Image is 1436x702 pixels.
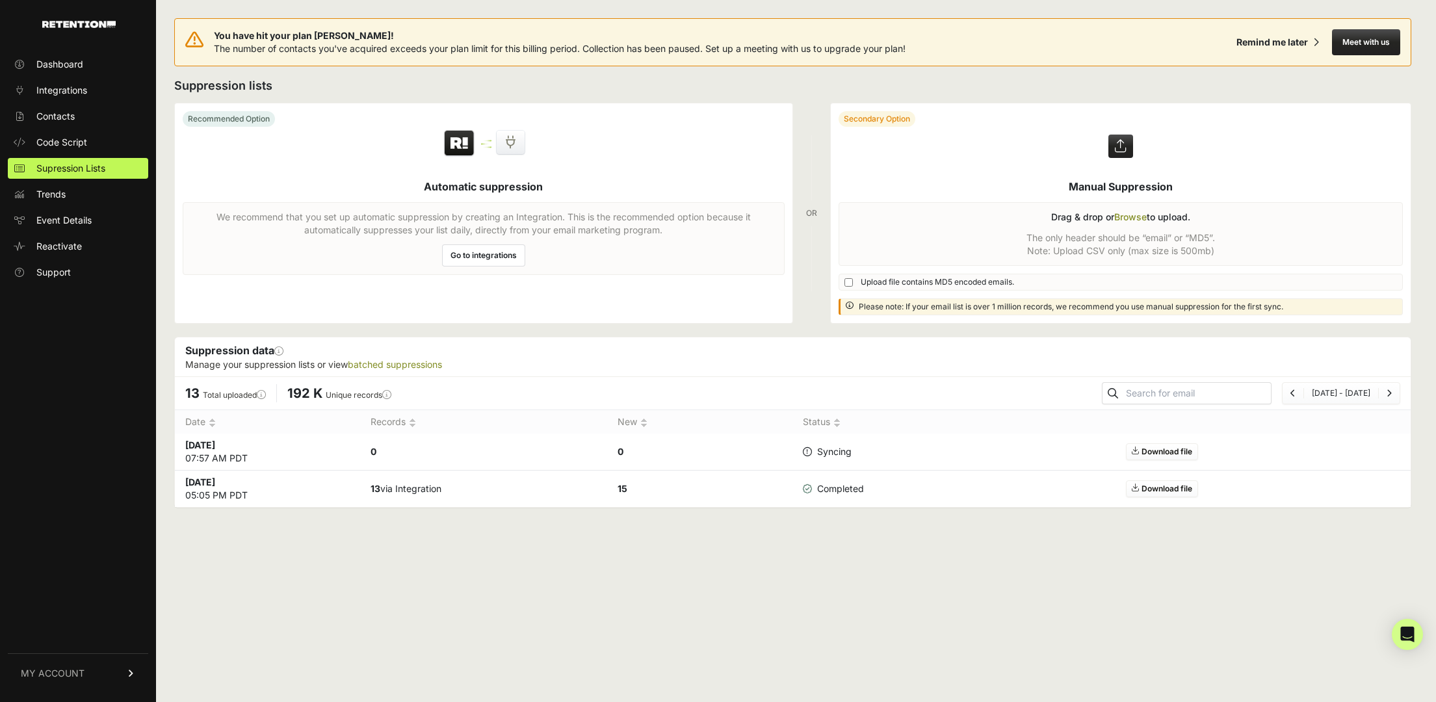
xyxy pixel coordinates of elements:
img: integration [481,143,491,145]
th: New [607,410,792,434]
span: You have hit your plan [PERSON_NAME]! [214,29,906,42]
label: Unique records [326,390,391,400]
a: Dashboard [8,54,148,75]
a: Trends [8,184,148,205]
th: Date [175,410,360,434]
a: Contacts [8,106,148,127]
img: Retention.com [42,21,116,28]
th: Records [360,410,607,434]
a: Event Details [8,210,148,231]
span: Syncing [803,445,852,458]
a: Go to integrations [442,244,525,266]
span: Contacts [36,110,75,123]
span: Integrations [36,84,87,97]
span: Supression Lists [36,162,105,175]
strong: 0 [618,446,623,457]
img: no_sort-eaf950dc5ab64cae54d48a5578032e96f70b2ecb7d747501f34c8f2db400fb66.gif [409,418,416,428]
span: The number of contacts you've acquired exceeds your plan limit for this billing period. Collectio... [214,43,906,54]
strong: [DATE] [185,476,215,487]
a: MY ACCOUNT [8,653,148,693]
a: Download file [1126,480,1198,497]
span: Code Script [36,136,87,149]
span: MY ACCOUNT [21,667,85,680]
a: batched suppressions [348,359,442,370]
span: 192 K [287,385,322,401]
strong: [DATE] [185,439,215,450]
span: 13 [185,385,200,401]
li: [DATE] - [DATE] [1303,388,1378,398]
img: no_sort-eaf950dc5ab64cae54d48a5578032e96f70b2ecb7d747501f34c8f2db400fb66.gif [833,418,841,428]
a: Support [8,262,148,283]
img: integration [481,146,491,148]
td: 07:57 AM PDT [175,434,360,471]
img: no_sort-eaf950dc5ab64cae54d48a5578032e96f70b2ecb7d747501f34c8f2db400fb66.gif [640,418,647,428]
input: Upload file contains MD5 encoded emails. [844,278,853,287]
div: Recommended Option [183,111,275,127]
input: Search for email [1123,384,1271,402]
div: Remind me later [1236,36,1308,49]
span: Event Details [36,214,92,227]
div: Open Intercom Messenger [1392,619,1423,650]
div: Suppression data [175,337,1411,376]
span: Reactivate [36,240,82,253]
strong: 13 [371,483,380,494]
td: via Integration [360,471,607,508]
span: Upload file contains MD5 encoded emails. [861,277,1014,287]
img: Retention [443,129,476,158]
button: Remind me later [1231,31,1324,54]
strong: 15 [618,483,627,494]
a: Download file [1126,443,1198,460]
a: Previous [1290,388,1296,398]
h2: Suppression lists [174,77,1411,95]
a: Code Script [8,132,148,153]
img: no_sort-eaf950dc5ab64cae54d48a5578032e96f70b2ecb7d747501f34c8f2db400fb66.gif [209,418,216,428]
a: Integrations [8,80,148,101]
a: Next [1387,388,1392,398]
nav: Page navigation [1282,382,1400,404]
button: Meet with us [1332,29,1400,55]
p: Manage your suppression lists or view [185,358,1400,371]
label: Total uploaded [203,390,266,400]
span: Dashboard [36,58,83,71]
span: Support [36,266,71,279]
td: 05:05 PM PDT [175,471,360,508]
th: Status [792,410,916,434]
a: Supression Lists [8,158,148,179]
img: integration [481,140,491,142]
a: Reactivate [8,236,148,257]
p: We recommend that you set up automatic suppression by creating an Integration. This is the recomm... [191,211,776,237]
div: OR [806,103,817,324]
h5: Automatic suppression [424,179,543,194]
strong: 0 [371,446,376,457]
span: Trends [36,188,66,201]
span: Completed [803,482,864,495]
